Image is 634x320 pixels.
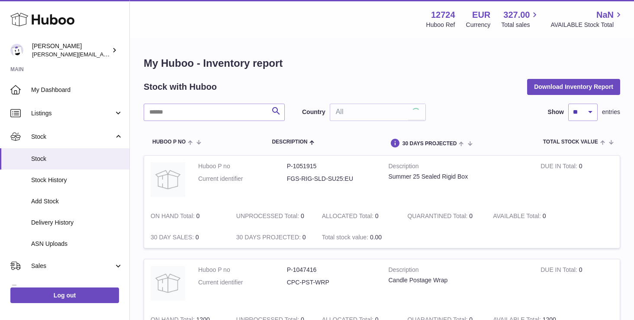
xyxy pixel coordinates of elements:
a: NaN AVAILABLE Stock Total [550,9,624,29]
span: AVAILABLE Stock Total [550,21,624,29]
span: Total sales [501,21,540,29]
a: Log out [10,287,119,303]
strong: UNPROCESSED Total [236,212,301,222]
span: 327.00 [503,9,530,21]
span: entries [602,108,620,116]
strong: 30 DAY SALES [151,234,196,243]
strong: DUE IN Total [541,163,579,172]
strong: ON HAND Total [151,212,196,222]
div: Candle Postage Wrap [389,276,528,284]
span: Add Stock [31,197,123,206]
td: 0 [230,206,315,227]
label: Country [302,108,325,116]
img: product image [151,162,185,197]
strong: AVAILABLE Total [493,212,542,222]
span: Sales [31,262,114,270]
strong: ALLOCATED Total [322,212,375,222]
strong: Description [389,266,528,276]
td: 0 [315,206,401,227]
dt: Current identifier [198,278,287,287]
span: Stock [31,155,123,163]
span: Description [272,139,307,145]
span: Stock [31,133,114,141]
span: ASN Uploads [31,240,123,248]
div: Currency [466,21,491,29]
dd: P-1051915 [287,162,376,170]
dd: FGS-RIG-SLD-SU25:EU [287,175,376,183]
dd: P-1047416 [287,266,376,274]
strong: EUR [472,9,490,21]
dt: Current identifier [198,175,287,183]
span: Listings [31,109,114,118]
strong: DUE IN Total [541,266,579,275]
div: [PERSON_NAME] [32,42,110,59]
a: 327.00 Total sales [501,9,540,29]
img: sebastian@ffern.co [10,44,23,57]
button: Download Inventory Report [527,79,620,95]
td: 0 [534,259,620,309]
label: Show [548,108,564,116]
span: NaN [596,9,614,21]
span: Total stock value [543,139,598,145]
span: 0 [469,212,473,219]
span: 0.00 [370,234,382,241]
strong: QUARANTINED Total [407,212,469,222]
span: Stock History [31,176,123,184]
strong: 30 DAYS PROJECTED [236,234,303,243]
span: [PERSON_NAME][EMAIL_ADDRESS][DOMAIN_NAME] [32,51,174,58]
strong: Description [389,162,528,173]
img: product image [151,266,185,300]
span: My Dashboard [31,86,123,94]
td: 0 [144,206,230,227]
h2: Stock with Huboo [144,81,217,93]
td: 0 [144,227,230,248]
dd: CPC-PST-WRP [287,278,376,287]
h1: My Huboo - Inventory report [144,56,620,70]
td: 0 [486,206,572,227]
div: Summer 25 Sealed Rigid Box [389,173,528,181]
span: Huboo P no [152,139,186,145]
td: 0 [230,227,315,248]
strong: 12724 [431,9,455,21]
strong: Total stock value [322,234,370,243]
div: Huboo Ref [426,21,455,29]
span: Delivery History [31,219,123,227]
dt: Huboo P no [198,266,287,274]
td: 0 [534,156,620,206]
span: 30 DAYS PROJECTED [402,141,457,147]
dt: Huboo P no [198,162,287,170]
